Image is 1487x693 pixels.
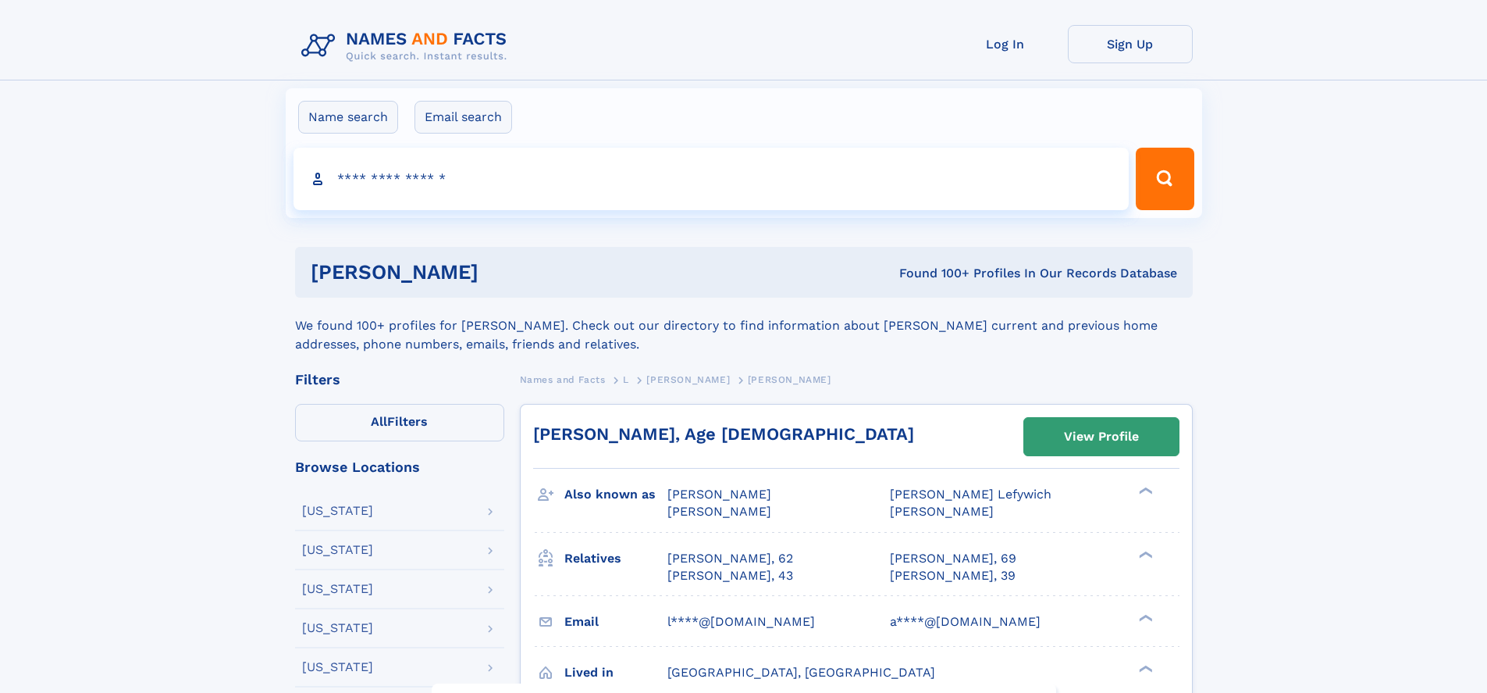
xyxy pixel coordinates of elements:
a: Log In [943,25,1068,63]
div: ❯ [1135,663,1154,673]
div: [US_STATE] [302,583,373,595]
div: Browse Locations [295,460,504,474]
a: L [623,370,629,389]
a: [PERSON_NAME], 43 [667,567,793,584]
div: We found 100+ profiles for [PERSON_NAME]. Check out our directory to find information about [PERS... [295,298,1193,354]
span: L [623,374,629,385]
div: View Profile [1064,419,1139,455]
h3: Relatives [564,545,667,572]
span: All [371,414,387,429]
a: [PERSON_NAME], 62 [667,550,793,567]
span: [PERSON_NAME] [667,487,771,502]
label: Filters [295,404,504,441]
span: [GEOGRAPHIC_DATA], [GEOGRAPHIC_DATA] [667,665,935,680]
div: [US_STATE] [302,505,373,517]
div: ❯ [1135,613,1154,623]
span: [PERSON_NAME] [748,374,831,385]
a: Names and Facts [520,370,606,389]
label: Name search [298,101,398,134]
label: Email search [414,101,512,134]
div: Found 100+ Profiles In Our Records Database [688,265,1177,282]
a: [PERSON_NAME], 69 [890,550,1016,567]
div: [US_STATE] [302,622,373,634]
span: [PERSON_NAME] [646,374,730,385]
div: [US_STATE] [302,661,373,673]
h1: [PERSON_NAME] [311,263,689,282]
h3: Also known as [564,481,667,508]
h3: Lived in [564,659,667,686]
a: Sign Up [1068,25,1193,63]
a: [PERSON_NAME] [646,370,730,389]
input: search input [293,148,1129,210]
div: [US_STATE] [302,544,373,556]
div: ❯ [1135,549,1154,559]
img: Logo Names and Facts [295,25,520,67]
a: View Profile [1024,418,1179,455]
a: [PERSON_NAME], 39 [890,567,1016,584]
span: [PERSON_NAME] Lefywich [890,487,1051,502]
a: [PERSON_NAME], Age [DEMOGRAPHIC_DATA] [533,424,914,444]
span: [PERSON_NAME] [890,504,994,519]
div: ❯ [1135,486,1154,496]
h3: Email [564,609,667,635]
button: Search Button [1136,148,1194,210]
div: Filters [295,373,504,387]
span: [PERSON_NAME] [667,504,771,519]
